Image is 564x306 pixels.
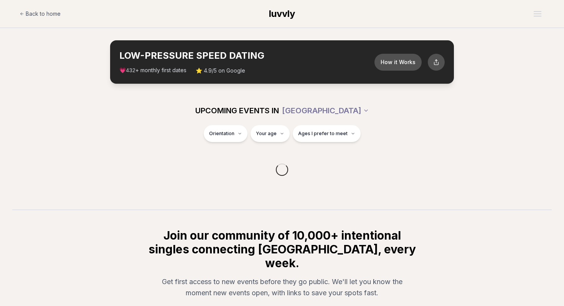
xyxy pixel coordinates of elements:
button: Open menu [531,8,544,20]
button: Ages I prefer to meet [293,125,361,142]
h2: LOW-PRESSURE SPEED DATING [119,50,374,62]
button: How it Works [374,54,422,71]
a: Back to home [20,6,61,22]
p: Get first access to new events before they go public. We'll let you know the moment new events op... [153,276,411,299]
button: Orientation [204,125,247,142]
span: Orientation [209,131,234,137]
span: UPCOMING EVENTS IN [195,105,279,116]
a: luvvly [269,8,295,20]
button: Your age [251,125,290,142]
span: 💗 + monthly first dates [119,66,186,74]
h2: Join our community of 10,000+ intentional singles connecting [GEOGRAPHIC_DATA], every week. [147,228,417,270]
span: luvvly [269,8,295,19]
button: [GEOGRAPHIC_DATA] [282,102,369,119]
span: Your age [256,131,277,137]
span: Ages I prefer to meet [298,131,348,137]
span: ⭐ 4.9/5 on Google [196,67,245,74]
span: 432 [126,68,135,74]
span: Back to home [26,10,61,18]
